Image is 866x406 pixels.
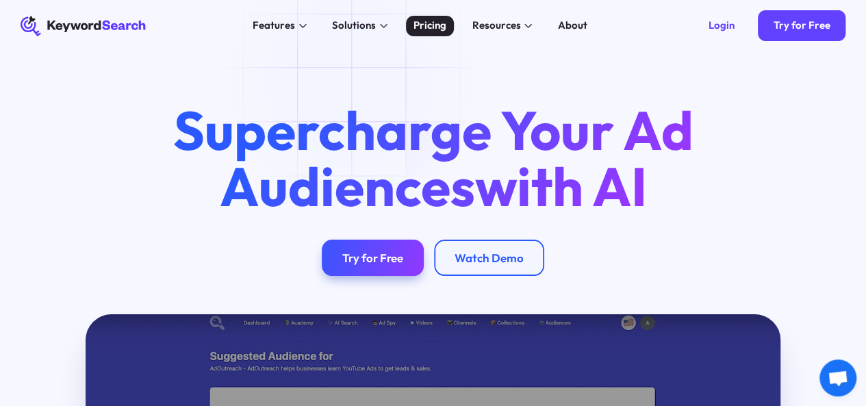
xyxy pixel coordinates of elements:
[475,152,647,220] span: with AI
[455,251,524,265] div: Watch Demo
[693,10,750,41] a: Login
[150,103,715,214] h1: Supercharge Your Ad Audiences
[758,10,845,41] a: Try for Free
[472,18,520,34] div: Resources
[406,16,455,36] a: Pricing
[253,18,295,34] div: Features
[819,359,856,396] a: Open chat
[550,16,596,36] a: About
[709,19,735,32] div: Login
[773,19,830,32] div: Try for Free
[332,18,376,34] div: Solutions
[413,18,446,34] div: Pricing
[342,251,403,265] div: Try for Free
[322,240,424,276] a: Try for Free
[558,18,587,34] div: About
